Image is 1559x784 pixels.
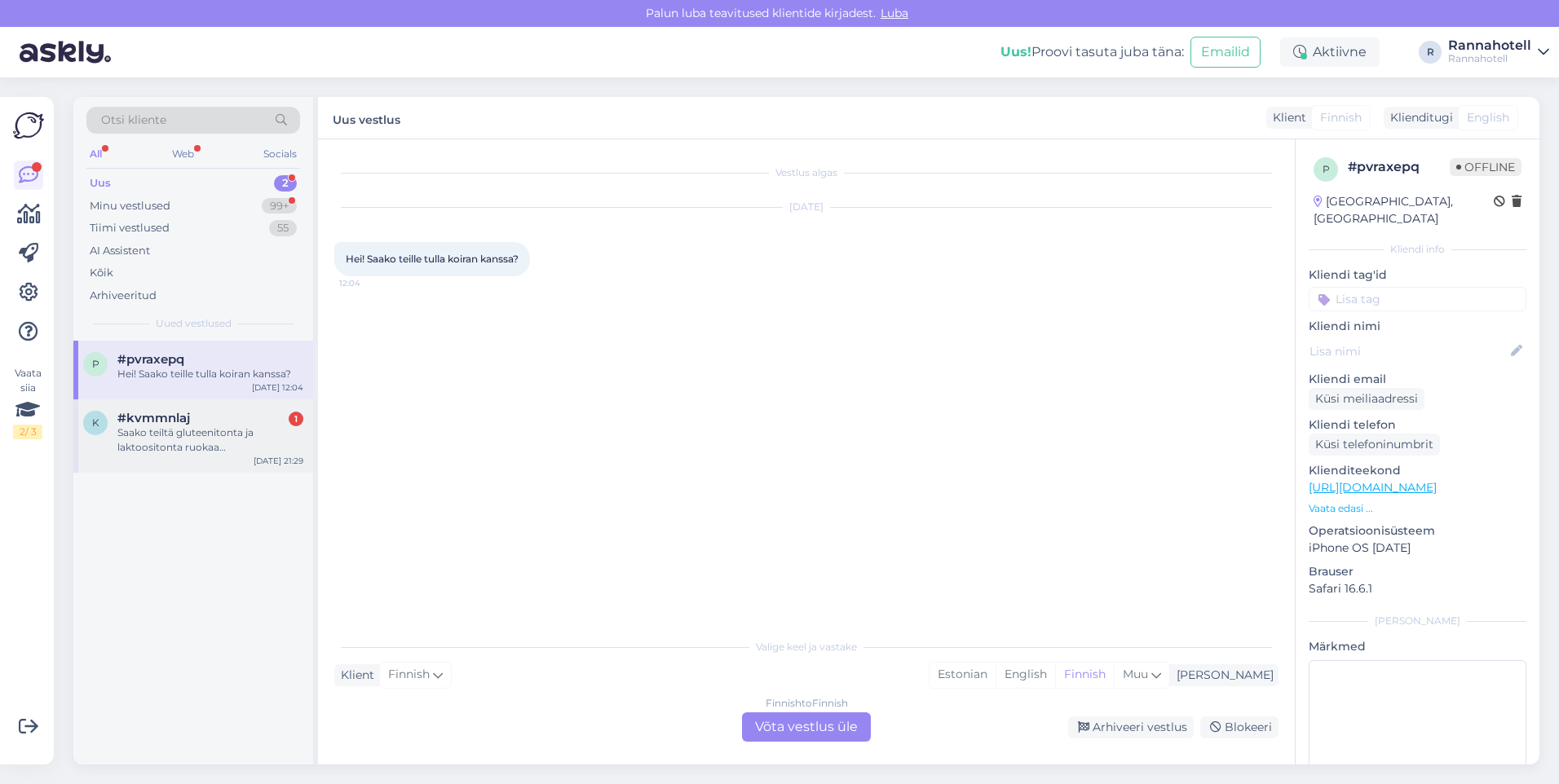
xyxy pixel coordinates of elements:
p: Kliendi tag'id [1309,266,1526,284]
div: Tiimi vestlused [90,220,170,236]
p: Kliendi email [1309,371,1526,388]
div: Klient [1266,109,1306,126]
div: Finnish [1055,663,1114,687]
div: 1 [289,412,303,426]
div: Rannahotell [1448,39,1531,52]
div: Finnish to Finnish [766,696,848,711]
div: Saako teiltä gluteenitonta ja laktoositonta ruokaa [PERSON_NAME] aamiaista? [117,425,303,455]
span: Otsi kliente [101,112,166,129]
div: [PERSON_NAME] [1309,614,1526,628]
div: Arhiveeri vestlus [1068,716,1194,738]
p: iPhone OS [DATE] [1309,540,1526,557]
div: Võta vestlus üle [742,712,871,742]
span: p [1323,163,1330,175]
div: [DATE] [334,200,1279,214]
div: Vaata siia [13,366,42,439]
div: Estonian [930,663,996,687]
p: Brauser [1309,563,1526,580]
span: Finnish [1320,109,1362,126]
p: Märkmed [1309,638,1526,655]
div: Küsi meiliaadressi [1309,388,1424,410]
div: Aktiivne [1280,37,1380,67]
div: Blokeeri [1200,716,1279,738]
button: Emailid [1190,37,1261,68]
div: [DATE] 21:29 [254,455,303,467]
div: 2 / 3 [13,425,42,439]
span: Muu [1123,667,1148,681]
a: [URL][DOMAIN_NAME] [1309,480,1437,495]
input: Lisa tag [1309,287,1526,311]
div: Minu vestlused [90,198,170,214]
div: [DATE] 12:04 [252,381,303,394]
span: #kvmmnlaj [117,411,190,425]
div: # pvraxepq [1348,157,1450,177]
p: Safari 16.6.1 [1309,580,1526,597]
input: Lisa nimi [1309,342,1508,360]
span: Offline [1450,158,1521,176]
div: R [1419,41,1442,64]
div: Klient [334,667,374,684]
div: 99+ [262,198,297,214]
div: Klienditugi [1384,109,1453,126]
label: Uus vestlus [333,107,400,129]
p: Kliendi nimi [1309,318,1526,335]
div: Web [169,143,197,165]
span: Finnish [388,666,430,684]
span: p [92,358,99,370]
div: Uus [90,175,111,192]
span: #pvraxepq [117,352,184,367]
div: Valige keel ja vastake [334,640,1279,654]
img: Askly Logo [13,110,44,141]
p: Operatsioonisüsteem [1309,522,1526,540]
span: Uued vestlused [156,316,232,331]
div: English [996,663,1055,687]
b: Uus! [1000,44,1031,59]
div: Kõik [90,265,113,281]
div: All [86,143,105,165]
p: Kliendi telefon [1309,416,1526,434]
div: Kliendi info [1309,242,1526,257]
div: Hei! Saako teille tulla koiran kanssa? [117,367,303,381]
span: 12:04 [339,277,400,289]
p: Klienditeekond [1309,462,1526,479]
div: [GEOGRAPHIC_DATA], [GEOGRAPHIC_DATA] [1314,193,1494,227]
span: Hei! Saako teille tulla koiran kanssa? [346,253,519,265]
div: Socials [260,143,300,165]
span: Luba [876,6,913,20]
div: 55 [269,220,297,236]
div: Arhiveeritud [90,288,157,304]
div: Rannahotell [1448,52,1531,65]
span: k [92,416,99,429]
div: [PERSON_NAME] [1170,667,1274,684]
div: Küsi telefoninumbrit [1309,434,1440,456]
p: Vaata edasi ... [1309,501,1526,516]
div: Proovi tasuta juba täna: [1000,42,1184,62]
div: Vestlus algas [334,165,1279,180]
div: AI Assistent [90,243,150,259]
div: 2 [274,175,297,192]
span: English [1467,109,1509,126]
a: RannahotellRannahotell [1448,39,1549,65]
